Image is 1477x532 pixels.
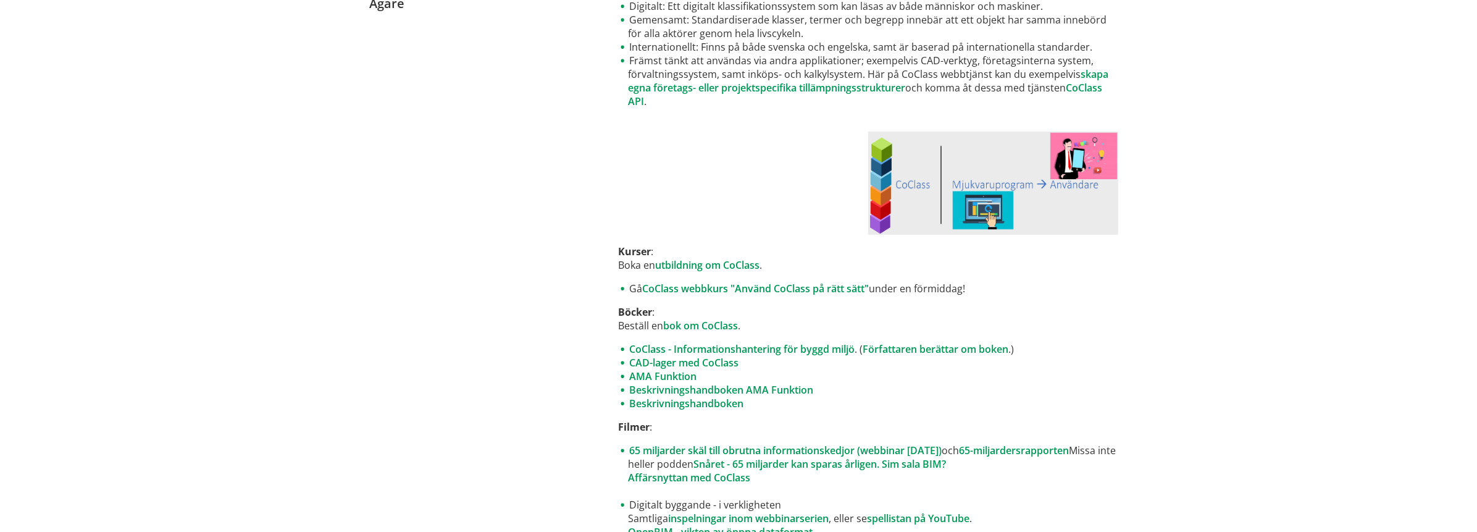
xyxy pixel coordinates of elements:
[618,40,1118,54] li: Internationellt: Finns på både svenska och engelska, samt är baserad på internationella standarder.
[629,356,738,369] a: CAD-lager med CoClass
[618,444,1118,498] li: och Missa inte heller podden
[618,305,1118,332] p: : Beställ en .
[618,13,1118,40] li: Gemensamt: Standardiserade klasser, termer och begrepp innebär att ett objekt har samma innebörd ...
[629,383,813,397] a: Beskrivningshandboken AMA Funktion
[628,81,1102,108] a: CoClass API
[618,342,1118,356] li: . ( .)
[668,512,829,525] a: inspelningar inom webbinarserien
[663,319,738,332] a: bok om CoClass
[618,245,1118,272] p: : Boka en .
[642,282,869,295] a: CoClass webbkurs "Använd CoClass på rätt sätt"
[629,444,942,457] a: 65 miljarder skäl till obrutna informationskedjor (webbinar [DATE])
[868,132,1118,235] a: Läs mer om CoClass i mjukvaror
[863,342,1008,356] a: Författaren berättar om boken
[618,54,1118,108] li: Främst tänkt att användas via andra applikationer; exempelvis CAD-verktyg, företagsinterna system...
[868,132,1118,235] img: CoClasslegohink-mjukvara-anvndare.JPG
[629,369,697,383] a: AMA Funktion
[618,420,1118,434] p: :
[628,67,1108,95] a: skapa egna företags- eller projektspecifika tillämpningsstrukturer
[618,245,651,258] strong: Kurser
[629,397,743,410] a: Beskrivningshandboken
[629,342,855,356] a: CoClass - Informationshantering för byggd miljö
[959,444,1069,457] a: 65-miljardersrapporten
[618,282,1118,295] li: Gå under en förmiddag!
[628,471,750,484] a: Affärsnyttan med CoClass
[655,258,759,272] a: utbildning om CoClass
[693,457,946,471] a: Snåret - 65 miljarder kan sparas årligen. Sim sala BIM?
[867,512,969,525] a: spellistan på YouTube
[618,305,652,319] strong: Böcker
[618,420,650,434] strong: Filmer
